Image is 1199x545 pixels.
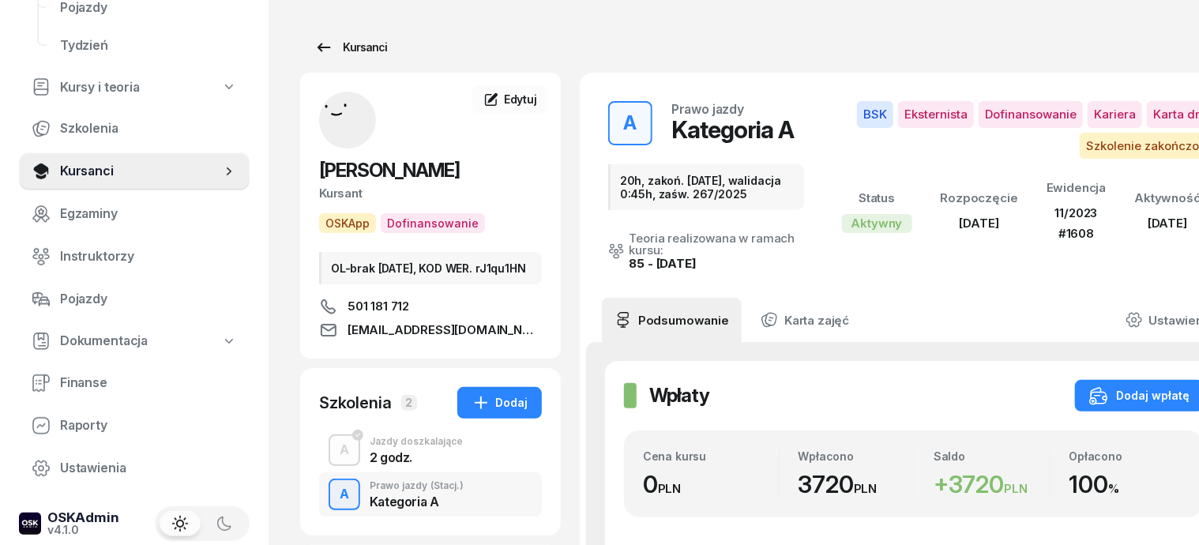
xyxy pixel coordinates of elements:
[319,392,392,414] div: Szkolenia
[1089,386,1190,405] div: Dodaj wpłatę
[898,101,974,128] span: Eksternista
[671,103,744,115] div: Prawo jazdy
[333,481,355,508] div: A
[1047,178,1107,198] div: Ewidencja
[319,159,460,182] span: [PERSON_NAME]
[799,470,915,499] div: 3720
[47,524,119,536] div: v4.1.0
[941,188,1018,209] div: Rozpoczęcie
[934,449,1050,463] div: Saldo
[19,449,250,487] a: Ustawienia
[960,216,999,231] span: [DATE]
[979,101,1083,128] span: Dofinansowanie
[60,373,237,393] span: Finanse
[457,387,542,419] button: Dodaj
[348,297,409,316] span: 501 181 712
[19,280,250,318] a: Pojazdy
[1069,449,1186,463] div: Opłacono
[19,195,250,233] a: Egzaminy
[319,428,542,472] button: AJazdy doszkalające2 godz.
[401,395,417,411] span: 2
[348,321,542,340] span: [EMAIL_ADDRESS][DOMAIN_NAME]
[19,407,250,445] a: Raporty
[842,188,912,209] div: Status
[472,85,548,114] a: Edytuj
[60,415,237,436] span: Raporty
[857,101,893,128] span: BSK
[19,238,250,276] a: Instruktorzy
[60,289,237,310] span: Pojazdy
[60,161,221,182] span: Kursanci
[319,213,376,233] span: OSKApp
[1055,205,1098,241] span: 11/2023 #1608
[370,451,463,464] div: 2 godz.
[60,36,237,56] span: Tydzień
[748,298,862,342] a: Karta zajęć
[329,434,360,466] button: A
[300,32,401,63] a: Kursanci
[370,495,464,508] div: Kategoria A
[504,92,537,106] span: Edytuj
[60,204,237,224] span: Egzaminy
[319,321,542,340] a: [EMAIL_ADDRESS][DOMAIN_NAME]
[60,246,237,267] span: Instruktorzy
[319,252,542,284] div: OL-brak [DATE], KOD WER. rJ1qu1HN
[649,383,709,408] h2: Wpłaty
[329,479,360,510] button: A
[19,513,41,535] img: logo-xs-dark@2x.png
[618,107,644,139] div: A
[19,152,250,190] a: Kursanci
[608,164,804,210] div: 20h, zakoń. [DATE], walidacja 0:45h, zaśw. 267/2025
[630,256,697,271] a: 85 - [DATE]
[1004,481,1028,496] small: PLN
[630,232,804,256] div: Teoria realizowana w ramach kursu:
[60,118,237,139] span: Szkolenia
[19,70,250,106] a: Kursy i teoria
[671,115,794,144] div: Kategoria A
[1069,470,1186,499] div: 100
[643,470,779,499] div: 0
[19,110,250,148] a: Szkolenia
[1108,481,1119,496] small: %
[854,481,878,496] small: PLN
[60,77,140,98] span: Kursy i teoria
[472,393,528,412] div: Dodaj
[602,298,742,342] a: Podsumowanie
[842,214,912,233] div: Aktywny
[934,470,1050,499] div: 3720
[319,213,485,233] button: OSKAppDofinansowanie
[934,470,949,498] span: +
[370,481,464,490] div: Prawo jazdy
[47,27,250,65] a: Tydzień
[47,511,119,524] div: OSKAdmin
[658,481,682,496] small: PLN
[333,437,355,464] div: A
[19,364,250,402] a: Finanse
[430,481,464,490] span: (Stacj.)
[319,183,542,204] div: Kursant
[643,449,779,463] div: Cena kursu
[319,472,542,517] button: APrawo jazdy(Stacj.)Kategoria A
[370,437,463,446] div: Jazdy doszkalające
[381,213,485,233] span: Dofinansowanie
[799,449,915,463] div: Wpłacono
[60,458,237,479] span: Ustawienia
[19,323,250,359] a: Dokumentacja
[314,38,387,57] div: Kursanci
[319,297,542,316] a: 501 181 712
[608,101,652,145] button: A
[1088,101,1142,128] span: Kariera
[60,331,148,351] span: Dokumentacja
